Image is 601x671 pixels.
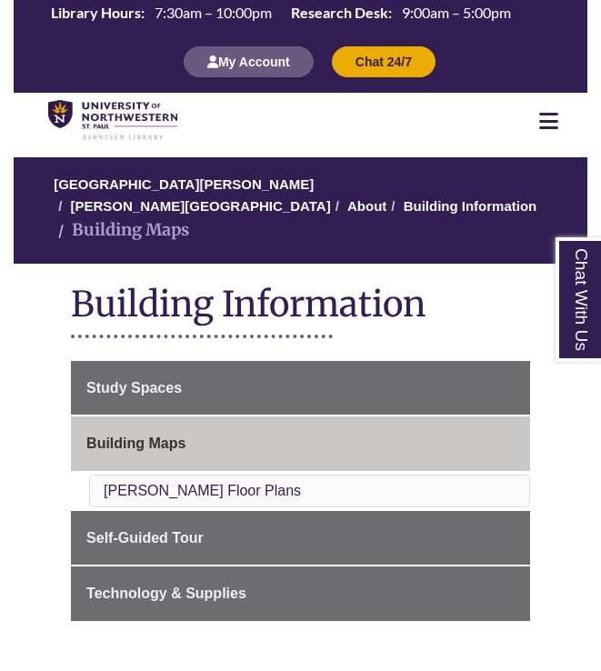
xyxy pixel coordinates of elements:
a: About [347,198,386,214]
a: My Account [184,54,314,69]
span: Technology & Supplies [86,586,246,601]
th: Library Hours: [44,3,147,23]
th: Research Desk: [284,3,395,23]
a: Technology & Supplies [71,566,530,621]
div: Guide Page Menu [71,361,530,621]
a: [GEOGRAPHIC_DATA][PERSON_NAME] [54,176,314,192]
span: 9:00am – 5:00pm [402,4,511,21]
span: Self-Guided Tour [86,530,204,546]
li: Building Maps [54,217,189,244]
a: Building Information [404,198,537,214]
button: Chat 24/7 [332,46,436,77]
span: Building Maps [86,436,185,451]
a: [PERSON_NAME] Floor Plans [104,483,301,498]
a: Self-Guided Tour [71,511,530,566]
a: Building Maps [71,416,530,471]
img: UNWSP Library Logo [48,100,177,141]
a: Hours Today [44,3,518,27]
span: 7:30am – 10:00pm [155,4,272,21]
span: Study Spaces [86,380,182,396]
a: Chat 24/7 [332,54,436,69]
h1: Building Information [71,282,530,330]
a: [PERSON_NAME][GEOGRAPHIC_DATA] [71,198,331,214]
button: My Account [184,46,314,77]
a: Study Spaces [71,361,530,416]
table: Hours Today [44,3,518,25]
